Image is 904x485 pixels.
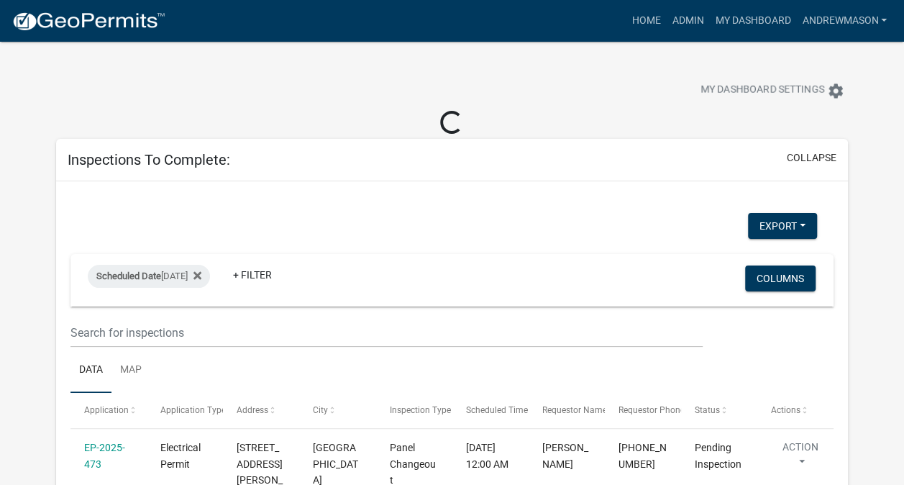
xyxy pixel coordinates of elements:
datatable-header-cell: Actions [757,393,834,427]
span: 317-727-2326 [618,442,667,470]
a: Data [70,348,111,394]
span: My Dashboard Settings [700,82,824,99]
span: City [313,405,328,415]
a: AndrewMason [796,7,892,35]
datatable-header-cell: Requestor Phone [605,393,681,427]
button: Columns [745,266,816,291]
span: Address [237,405,268,415]
datatable-header-cell: City [299,393,375,427]
i: settings [827,82,844,99]
span: Electrical Permit [160,442,201,470]
span: Application [84,405,129,415]
a: Home [626,7,666,35]
input: Search for inspections [70,318,703,348]
span: Inspection Type [389,405,450,415]
span: 09/11/2025, 12:00 AM [466,442,508,470]
h5: Inspections To Complete: [68,151,230,168]
button: My Dashboard Settingssettings [689,76,856,104]
button: collapse [787,150,836,166]
datatable-header-cell: Application [70,393,147,427]
datatable-header-cell: Application Type [147,393,223,427]
a: + Filter [222,262,283,288]
span: Application Type [160,405,226,415]
a: Admin [666,7,709,35]
a: EP-2025-473 [84,442,125,470]
datatable-header-cell: Scheduled Time [452,393,528,427]
a: My Dashboard [709,7,796,35]
div: [DATE] [88,265,210,288]
span: Pending Inspection [695,442,741,470]
span: Status [695,405,720,415]
button: Action [771,440,830,476]
datatable-header-cell: Requestor Name [528,393,604,427]
span: Scheduled Date [96,271,161,281]
span: Scheduled Time [466,405,528,415]
datatable-header-cell: Inspection Type [375,393,452,427]
a: Map [111,348,150,394]
span: Requestor Name [542,405,607,415]
span: Katie Wyatt [542,442,588,470]
span: Actions [771,405,800,415]
button: Export [748,213,817,239]
span: Requestor Phone [618,405,685,415]
datatable-header-cell: Status [681,393,757,427]
datatable-header-cell: Address [223,393,299,427]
